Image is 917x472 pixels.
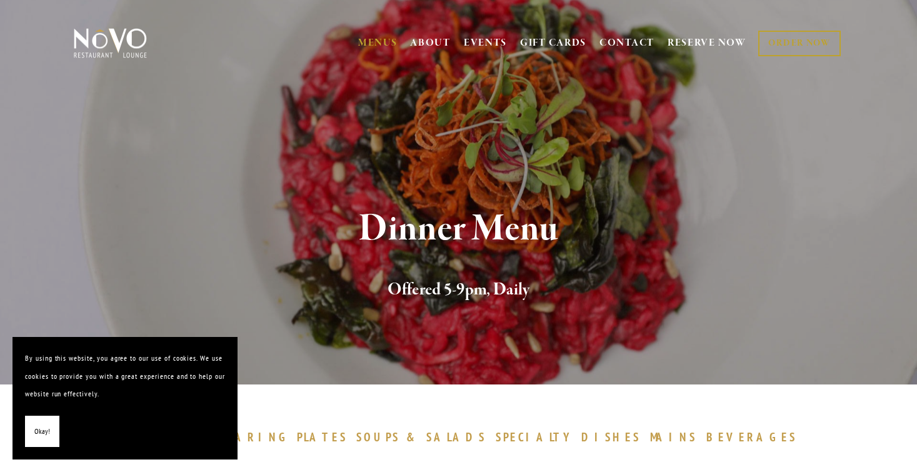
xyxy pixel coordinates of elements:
p: By using this website, you agree to our use of cookies. We use cookies to provide you with a grea... [25,349,225,403]
button: Okay! [25,416,59,448]
span: BEVERAGES [706,429,798,444]
h2: Offered 5-9pm, Daily [94,277,823,303]
a: CONTACT [599,31,654,55]
a: MAINS [650,429,703,444]
span: SOUPS [356,429,400,444]
section: Cookie banner [13,337,238,459]
span: SHARING [214,429,291,444]
span: & [406,429,420,444]
a: GIFT CARDS [520,31,586,55]
h1: Dinner Menu [94,209,823,249]
a: SHARINGPLATES [214,429,353,444]
a: EVENTS [464,37,507,49]
span: SPECIALTY [496,429,576,444]
span: SALADS [426,429,486,444]
a: RESERVE NOW [668,31,746,55]
a: BEVERAGES [706,429,804,444]
span: DISHES [581,429,641,444]
a: SPECIALTYDISHES [496,429,647,444]
span: Okay! [34,423,50,441]
a: SOUPS&SALADS [356,429,492,444]
a: MENUS [358,37,398,49]
img: Novo Restaurant &amp; Lounge [71,28,149,59]
span: MAINS [650,429,697,444]
a: ABOUT [410,37,451,49]
a: ORDER NOW [758,31,840,56]
span: PLATES [297,429,348,444]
